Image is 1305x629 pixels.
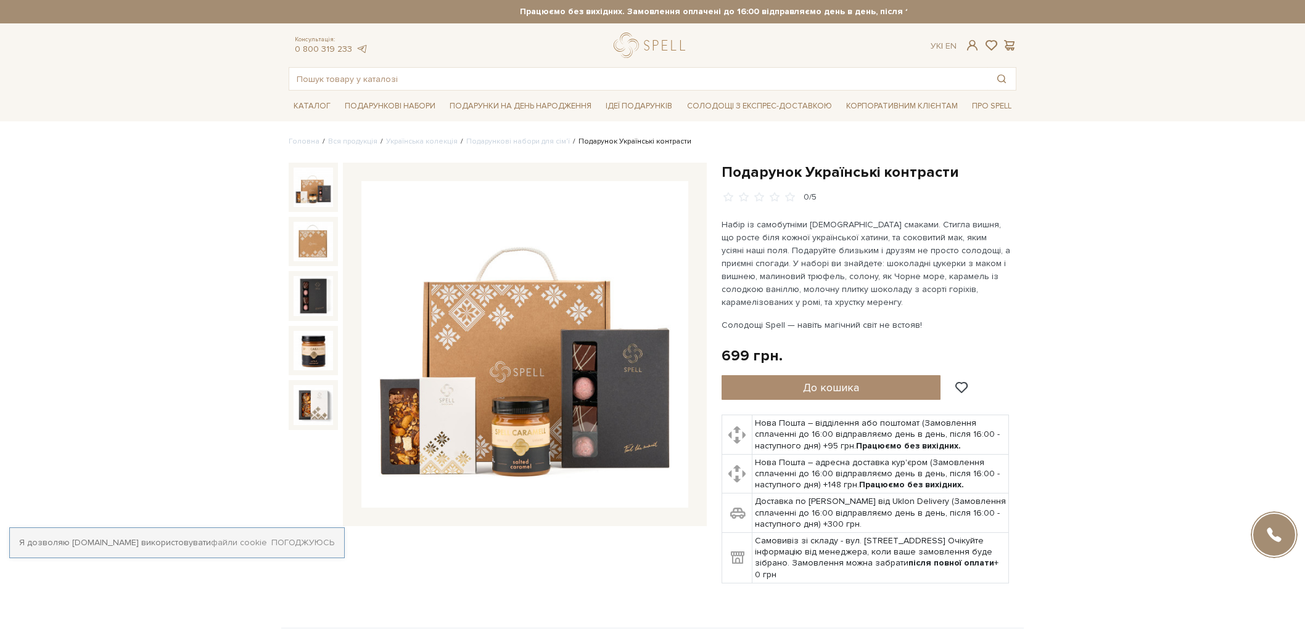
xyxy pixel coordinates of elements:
[908,558,994,568] b: після повної оплати
[722,375,941,400] button: До кошика
[752,493,1009,533] td: Доставка по [PERSON_NAME] від Uklon Delivery (Замовлення сплаченні до 16:00 відправляємо день в д...
[856,440,961,451] b: Працюємо без вихідних.
[294,168,333,207] img: Подарунок Українські контрасти
[941,41,943,51] span: |
[804,192,817,203] div: 0/5
[295,36,368,44] span: Консультація:
[722,319,1011,331] p: Солодощі Spell — навіть магічний світ не встояв!
[271,537,334,548] a: Погоджуюсь
[614,33,691,58] a: logo
[967,97,1016,116] span: Про Spell
[931,41,957,52] div: Ук
[289,68,987,90] input: Пошук товару у каталозі
[841,95,963,116] a: Корпоративним клієнтам
[294,276,333,315] img: Подарунок Українські контрасти
[945,41,957,51] a: En
[803,381,859,394] span: До кошика
[294,385,333,424] img: Подарунок Українські контрасти
[289,137,319,146] a: Головна
[722,218,1011,309] p: Набір із самобутніми [DEMOGRAPHIC_DATA] смаками. Стигла вишня, що росте біля кожної української х...
[398,6,1126,17] strong: Працюємо без вихідних. Замовлення оплачені до 16:00 відправляємо день в день, після 16:00 - насту...
[289,97,336,116] span: Каталог
[987,68,1016,90] button: Пошук товару у каталозі
[10,537,344,548] div: Я дозволяю [DOMAIN_NAME] використовувати
[722,163,1016,182] h1: Подарунок Українські контрасти
[355,44,368,54] a: telegram
[466,137,570,146] a: Подарункові набори для сім'ї
[294,331,333,370] img: Подарунок Українські контрасти
[570,136,691,147] li: Подарунок Українські контрасти
[445,97,596,116] span: Подарунки на День народження
[340,97,440,116] span: Подарункові набори
[386,137,458,146] a: Українська колекція
[722,346,783,365] div: 699 грн.
[295,44,352,54] a: 0 800 319 233
[294,222,333,261] img: Подарунок Українські контрасти
[752,415,1009,455] td: Нова Пошта – відділення або поштомат (Замовлення сплаченні до 16:00 відправляємо день в день, піс...
[601,97,677,116] span: Ідеї подарунків
[859,479,964,490] b: Працюємо без вихідних.
[752,533,1009,583] td: Самовивіз зі складу - вул. [STREET_ADDRESS] Очікуйте інформацію від менеджера, коли ваше замовлен...
[682,95,837,116] a: Солодощі з експрес-доставкою
[752,454,1009,493] td: Нова Пошта – адресна доставка кур'єром (Замовлення сплаченні до 16:00 відправляємо день в день, п...
[361,181,688,508] img: Подарунок Українські контрасти
[211,537,267,548] a: файли cookie
[328,137,377,146] a: Вся продукція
